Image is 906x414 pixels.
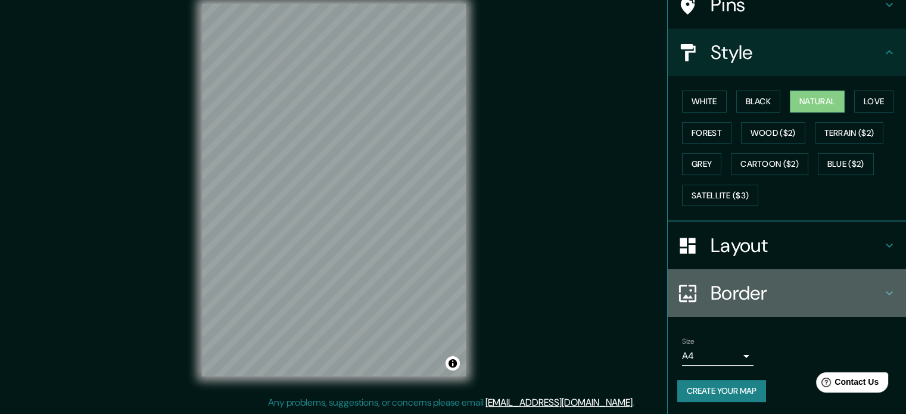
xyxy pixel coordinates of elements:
[682,347,754,366] div: A4
[677,380,766,402] button: Create your map
[668,222,906,269] div: Layout
[800,368,893,401] iframe: Help widget launcher
[682,91,727,113] button: White
[446,356,460,371] button: Toggle attribution
[854,91,893,113] button: Love
[731,153,808,175] button: Cartoon ($2)
[741,122,805,144] button: Wood ($2)
[711,41,882,64] h4: Style
[815,122,884,144] button: Terrain ($2)
[268,396,634,410] p: Any problems, suggestions, or concerns please email .
[485,396,633,409] a: [EMAIL_ADDRESS][DOMAIN_NAME]
[682,153,721,175] button: Grey
[682,185,758,207] button: Satellite ($3)
[711,234,882,257] h4: Layout
[682,122,731,144] button: Forest
[790,91,845,113] button: Natural
[818,153,874,175] button: Blue ($2)
[636,396,639,410] div: .
[736,91,781,113] button: Black
[668,269,906,317] div: Border
[634,396,636,410] div: .
[682,337,695,347] label: Size
[711,281,882,305] h4: Border
[202,4,466,376] canvas: Map
[668,29,906,76] div: Style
